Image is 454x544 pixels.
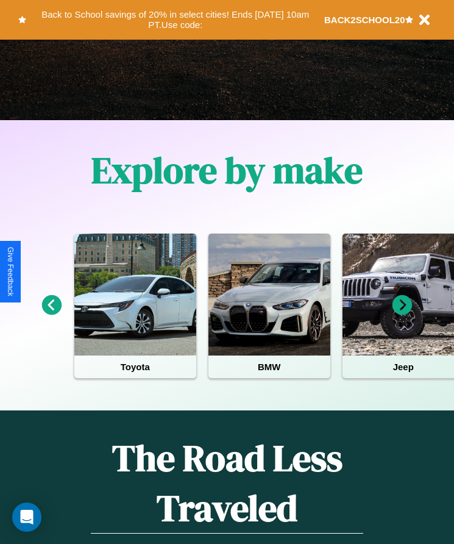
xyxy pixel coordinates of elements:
div: Give Feedback [6,247,15,296]
h4: Toyota [74,356,196,378]
h1: The Road Less Traveled [91,433,363,534]
b: BACK2SCHOOL20 [324,15,405,25]
h1: Explore by make [91,145,363,195]
div: Open Intercom Messenger [12,503,41,532]
h4: BMW [208,356,330,378]
button: Back to School savings of 20% in select cities! Ends [DATE] 10am PT.Use code: [26,6,324,34]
